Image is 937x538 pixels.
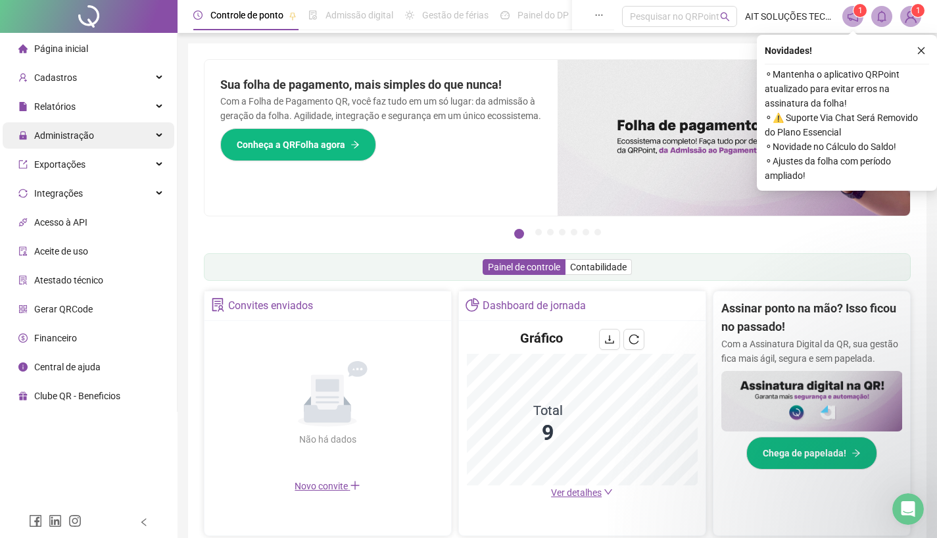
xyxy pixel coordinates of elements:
[763,446,846,460] span: Chega de papelada!
[721,337,903,366] p: Com a Assinatura Digital da QR, sua gestão fica mais ágil, segura e sem papelada.
[237,137,345,152] span: Conheça a QRFolha agora
[34,275,103,285] span: Atestado técnico
[514,229,524,239] button: 1
[551,487,602,498] span: Ver detalhes
[570,262,627,272] span: Contabilidade
[551,487,613,498] a: Ver detalhes down
[34,391,120,401] span: Clube QR - Beneficios
[289,12,297,20] span: pushpin
[916,6,921,15] span: 1
[629,334,639,345] span: reload
[571,229,577,235] button: 5
[18,131,28,140] span: lock
[853,4,867,17] sup: 1
[488,262,560,272] span: Painel de controle
[220,128,376,161] button: Conheça a QRFolha agora
[558,60,911,216] img: banner%2F8d14a306-6205-4263-8e5b-06e9a85ad873.png
[18,102,28,111] span: file
[18,276,28,285] span: solution
[911,4,925,17] sup: Atualize o seu contato no menu Meus Dados
[765,154,929,183] span: ⚬ Ajustes da folha com período ampliado!
[34,362,101,372] span: Central de ajuda
[267,432,388,447] div: Não há dados
[517,10,569,20] span: Painel do DP
[210,10,283,20] span: Controle de ponto
[405,11,414,20] span: sun
[721,371,903,431] img: banner%2F02c71560-61a6-44d4-94b9-c8ab97240462.png
[876,11,888,22] span: bell
[220,76,542,94] h2: Sua folha de pagamento, mais simples do que nunca!
[34,130,94,141] span: Administração
[746,437,877,470] button: Chega de papelada!
[583,229,589,235] button: 6
[18,73,28,82] span: user-add
[858,6,863,15] span: 1
[18,333,28,343] span: dollar
[18,160,28,169] span: export
[18,305,28,314] span: qrcode
[34,304,93,314] span: Gerar QRCode
[29,514,42,527] span: facebook
[295,481,360,491] span: Novo convite
[220,94,542,123] p: Com a Folha de Pagamento QR, você faz tudo em um só lugar: da admissão à geração da folha. Agilid...
[547,229,554,235] button: 3
[721,299,903,337] h2: Assinar ponto na mão? Isso ficou no passado!
[18,44,28,53] span: home
[18,391,28,401] span: gift
[18,189,28,198] span: sync
[350,140,360,149] span: arrow-right
[520,329,563,347] h4: Gráfico
[211,298,225,312] span: solution
[34,43,88,54] span: Página inicial
[68,514,82,527] span: instagram
[604,487,613,497] span: down
[483,295,586,317] div: Dashboard de jornada
[34,246,88,257] span: Aceite de uso
[765,43,812,58] span: Novidades !
[325,10,393,20] span: Admissão digital
[34,72,77,83] span: Cadastros
[892,493,924,525] iframe: Intercom live chat
[765,110,929,139] span: ⚬ ⚠️ Suporte Via Chat Será Removido do Plano Essencial
[604,334,615,345] span: download
[765,67,929,110] span: ⚬ Mantenha o aplicativo QRPoint atualizado para evitar erros na assinatura da folha!
[350,480,360,491] span: plus
[745,9,834,24] span: AIT SOLUÇÕES TECNOLÓGICAS LTDA
[422,10,489,20] span: Gestão de férias
[34,101,76,112] span: Relatórios
[901,7,921,26] img: 14066
[18,218,28,227] span: api
[34,333,77,343] span: Financeiro
[193,11,203,20] span: clock-circle
[559,229,565,235] button: 4
[466,298,479,312] span: pie-chart
[917,46,926,55] span: close
[34,159,85,170] span: Exportações
[18,247,28,256] span: audit
[535,229,542,235] button: 2
[49,514,62,527] span: linkedin
[139,518,149,527] span: left
[18,362,28,372] span: info-circle
[34,217,87,228] span: Acesso à API
[594,229,601,235] button: 7
[308,11,318,20] span: file-done
[34,188,83,199] span: Integrações
[720,12,730,22] span: search
[228,295,313,317] div: Convites enviados
[852,449,861,458] span: arrow-right
[765,139,929,154] span: ⚬ Novidade no Cálculo do Saldo!
[847,11,859,22] span: notification
[594,11,604,20] span: ellipsis
[500,11,510,20] span: dashboard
